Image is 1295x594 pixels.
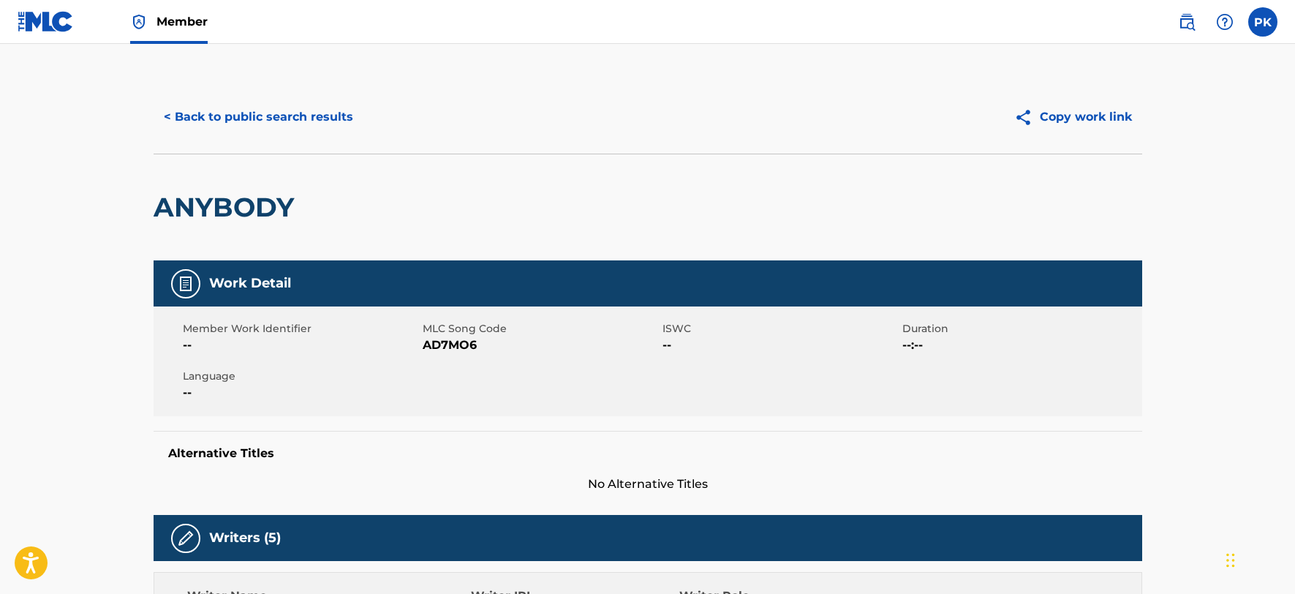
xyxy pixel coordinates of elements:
button: Copy work link [1004,99,1142,135]
span: Duration [902,321,1139,337]
h5: Work Detail [209,275,291,292]
span: Member Work Identifier [183,321,419,337]
img: MLC Logo [18,11,74,32]
span: AD7MO6 [423,337,659,354]
span: Member [156,13,208,30]
span: -- [183,384,419,402]
h5: Writers (5) [209,530,281,546]
div: User Menu [1248,7,1277,37]
img: Writers [177,530,195,547]
span: MLC Song Code [423,321,659,337]
img: help [1216,13,1234,31]
h5: Alternative Titles [168,446,1128,461]
span: -- [183,337,419,354]
h2: ANYBODY [154,191,301,224]
div: Help [1210,7,1239,37]
span: ISWC [662,321,899,337]
img: Work Detail [177,275,195,293]
span: --:-- [902,337,1139,354]
button: < Back to public search results [154,99,363,135]
a: Public Search [1172,7,1201,37]
iframe: Chat Widget [1222,524,1295,594]
div: Drag [1226,538,1235,582]
span: No Alternative Titles [154,475,1142,493]
iframe: Resource Center [1254,380,1295,498]
img: Top Rightsholder [130,13,148,31]
img: search [1178,13,1196,31]
img: Copy work link [1014,108,1040,127]
span: Language [183,369,419,384]
span: -- [662,337,899,354]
